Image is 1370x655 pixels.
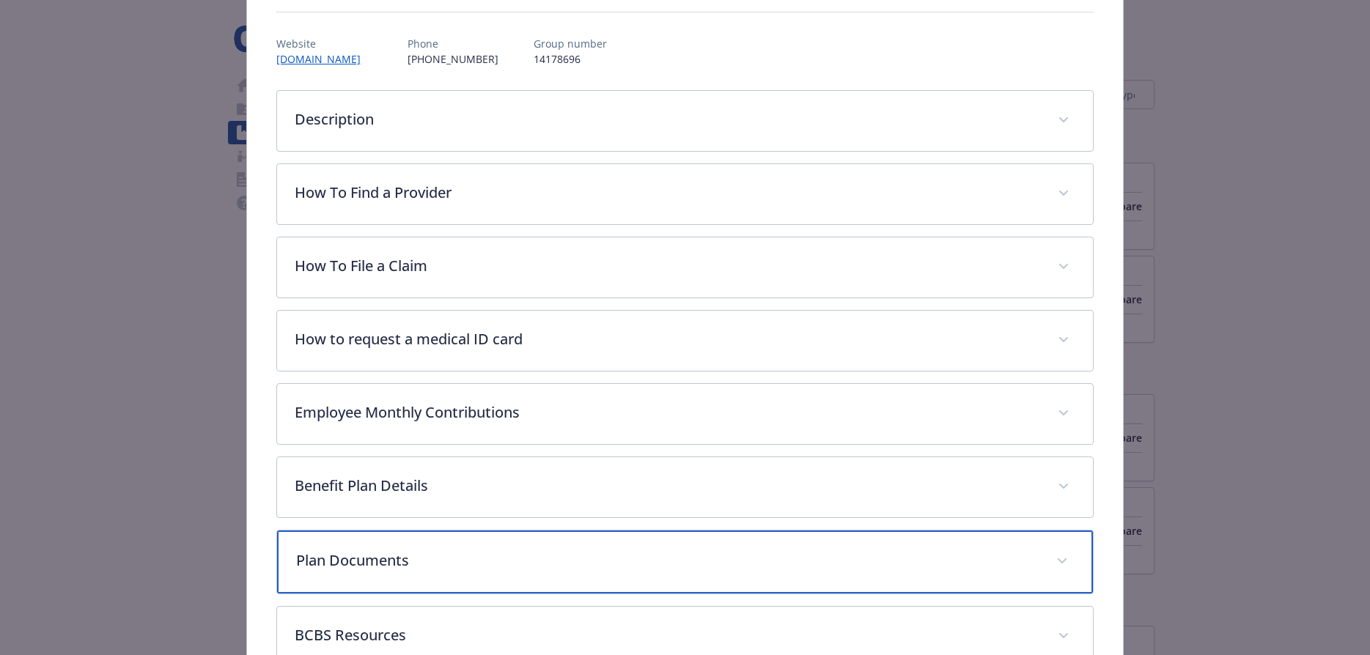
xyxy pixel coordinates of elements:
[276,52,372,66] a: [DOMAIN_NAME]
[295,182,1039,204] p: How To Find a Provider
[295,401,1039,423] p: Employee Monthly Contributions
[277,237,1092,297] div: How To File a Claim
[295,328,1039,350] p: How to request a medical ID card
[295,475,1039,497] p: Benefit Plan Details
[277,384,1092,444] div: Employee Monthly Contributions
[276,36,372,51] p: Website
[277,91,1092,151] div: Description
[534,36,607,51] p: Group number
[295,255,1039,277] p: How To File a Claim
[277,311,1092,371] div: How to request a medical ID card
[296,549,1038,571] p: Plan Documents
[408,51,498,67] p: [PHONE_NUMBER]
[408,36,498,51] p: Phone
[277,530,1092,593] div: Plan Documents
[534,51,607,67] p: 14178696
[277,457,1092,517] div: Benefit Plan Details
[295,624,1039,646] p: BCBS Resources
[277,164,1092,224] div: How To Find a Provider
[295,108,1039,130] p: Description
